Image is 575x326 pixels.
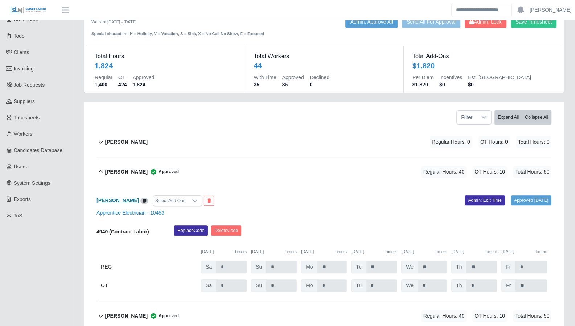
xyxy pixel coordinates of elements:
[468,81,531,88] dd: $0
[345,16,398,28] button: Admin: Approve All
[251,261,267,273] span: Su
[301,249,347,255] div: [DATE]
[421,166,467,178] span: Regular Hours: 40
[140,197,148,203] a: View/Edit Notes
[105,138,148,146] b: [PERSON_NAME]
[14,213,22,219] span: ToS
[351,249,397,255] div: [DATE]
[501,261,516,273] span: Fr
[513,310,551,322] span: Total Hours: 50
[451,261,467,273] span: Th
[14,66,34,72] span: Invoicing
[14,49,29,55] span: Clients
[14,115,40,121] span: Timesheets
[451,279,467,292] span: Th
[105,168,148,176] b: [PERSON_NAME]
[465,195,505,205] a: Admin: Edit Time
[95,52,236,61] dt: Total Hours
[251,249,297,255] div: [DATE]
[201,261,217,273] span: Sa
[14,82,45,88] span: Job Requests
[402,16,460,28] button: Send All For Approval
[201,249,247,255] div: [DATE]
[494,110,522,125] button: Expand All
[254,52,394,61] dt: Total Workers
[485,249,497,255] button: Timers
[95,74,112,81] dt: Regular
[95,61,113,71] div: 1,824
[95,81,112,88] dd: 1,400
[91,25,279,37] div: Special characters: H = Holiday, V = Vacation, S = Sick, X = No Call No Show, E = Excused
[132,81,154,88] dd: 1,824
[91,19,279,25] div: Week of [DATE] - [DATE]
[14,131,33,137] span: Workers
[234,249,247,255] button: Timers
[105,312,148,320] b: [PERSON_NAME]
[412,52,553,61] dt: Total Add-Ons
[351,279,366,292] span: Tu
[516,136,551,148] span: Total Hours: 0
[301,279,317,292] span: Mo
[153,196,188,206] div: Select Add Ons
[451,249,497,255] div: [DATE]
[351,261,366,273] span: Tu
[132,74,154,81] dt: Approved
[472,166,507,178] span: OT Hours: 10
[451,4,512,16] input: Search
[14,33,25,39] span: Todo
[465,16,506,28] button: Admin: Lock
[535,249,547,255] button: Timers
[435,249,447,255] button: Timers
[301,261,317,273] span: Mo
[472,310,507,322] span: OT Hours: 10
[412,74,434,81] dt: Per Diem
[511,195,551,205] a: Approved [DATE]
[457,111,477,124] span: Filter
[501,249,547,255] div: [DATE]
[439,74,462,81] dt: Incentives
[430,136,472,148] span: Regular Hours: 0
[478,136,510,148] span: OT Hours: 0
[14,164,27,170] span: Users
[469,19,502,25] span: Admin: Lock
[334,249,347,255] button: Timers
[204,196,214,206] button: End Worker & Remove from the Timesheet
[412,81,434,88] dd: $1,820
[118,81,127,88] dd: 424
[96,197,139,203] a: [PERSON_NAME]
[282,74,304,81] dt: Approved
[10,6,46,14] img: SLM Logo
[96,229,149,235] b: 4940 (Contract Labor)
[282,81,304,88] dd: 35
[174,225,208,236] button: ReplaceCode
[310,81,329,88] dd: 0
[148,312,179,319] span: Approved
[101,261,197,273] div: REG
[251,279,267,292] span: Su
[401,279,418,292] span: We
[254,61,262,71] div: 44
[118,74,127,81] dt: OT
[439,81,462,88] dd: $0
[401,261,418,273] span: We
[96,157,551,187] button: [PERSON_NAME] Approved Regular Hours: 40 OT Hours: 10 Total Hours: 50
[494,110,551,125] div: bulk actions
[14,196,31,202] span: Exports
[511,16,556,28] button: Save Timesheet
[412,61,435,71] div: $1,820
[201,279,217,292] span: Sa
[522,110,551,125] button: Collapse All
[284,249,297,255] button: Timers
[14,147,63,153] span: Candidates Database
[254,81,276,88] dd: 35
[14,98,35,104] span: Suppliers
[385,249,397,255] button: Timers
[148,168,179,175] span: Approved
[530,6,571,14] a: [PERSON_NAME]
[513,166,551,178] span: Total Hours: 50
[468,74,531,81] dt: Est. [GEOGRAPHIC_DATA]
[211,225,241,236] button: DeleteCode
[310,74,329,81] dt: Declined
[14,180,50,186] span: System Settings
